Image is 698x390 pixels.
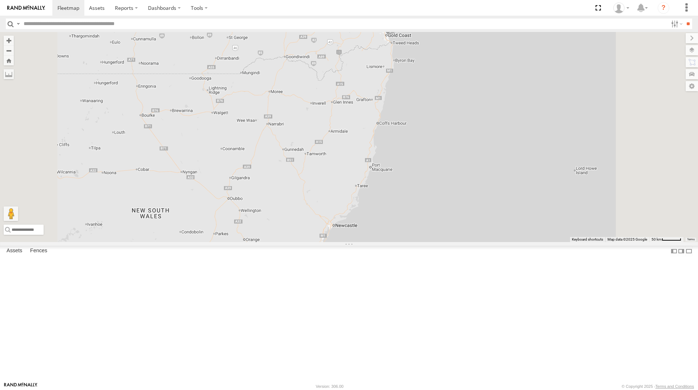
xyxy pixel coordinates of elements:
span: 50 km [651,237,662,241]
button: Drag Pegman onto the map to open Street View [4,206,18,221]
label: Dock Summary Table to the Left [670,246,678,256]
a: Terms (opens in new tab) [687,238,695,241]
a: Terms and Conditions [655,384,694,389]
button: Keyboard shortcuts [572,237,603,242]
label: Fences [27,246,51,256]
label: Map Settings [686,81,698,91]
div: Version: 306.00 [316,384,344,389]
label: Measure [4,69,14,79]
label: Assets [3,246,26,256]
img: rand-logo.svg [7,5,45,11]
i: ? [658,2,669,14]
span: Map data ©2025 Google [607,237,647,241]
button: Zoom Home [4,56,14,65]
button: Zoom out [4,45,14,56]
div: © Copyright 2025 - [622,384,694,389]
button: Zoom in [4,36,14,45]
label: Search Filter Options [668,19,684,29]
label: Search Query [15,19,21,29]
button: Map scale: 50 km per 50 pixels [649,237,683,242]
label: Dock Summary Table to the Right [678,246,685,256]
a: Visit our Website [4,383,37,390]
div: Marco DiBenedetto [611,3,632,13]
label: Hide Summary Table [685,246,693,256]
